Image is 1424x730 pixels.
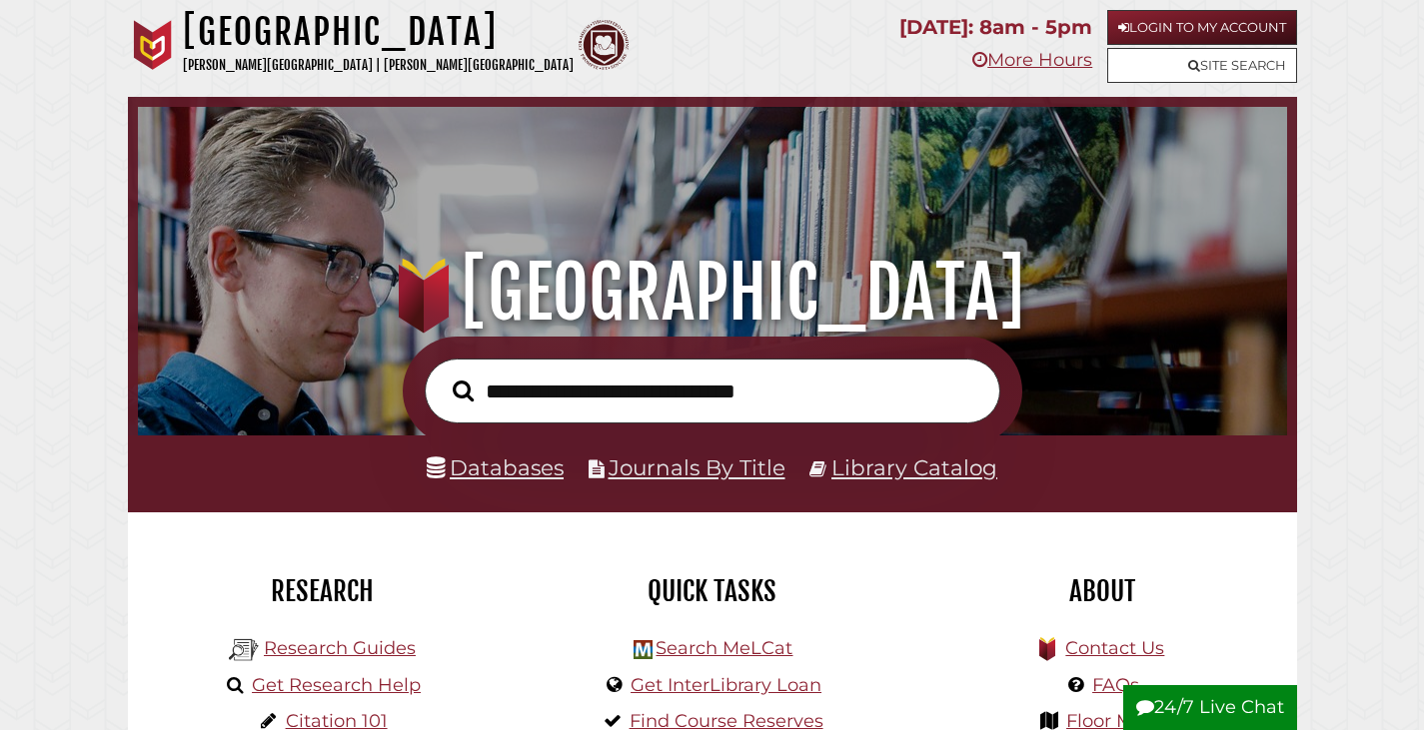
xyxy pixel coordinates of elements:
img: Hekman Library Logo [229,635,259,665]
h2: Research [143,574,503,608]
a: Journals By Title [609,454,785,480]
a: Get Research Help [252,674,421,696]
a: Login to My Account [1107,10,1297,45]
a: More Hours [972,49,1092,71]
img: Calvin University [128,20,178,70]
a: Research Guides [264,637,416,659]
button: Search [443,374,484,407]
p: [PERSON_NAME][GEOGRAPHIC_DATA] | [PERSON_NAME][GEOGRAPHIC_DATA] [183,54,574,77]
p: [DATE]: 8am - 5pm [899,10,1092,45]
a: Site Search [1107,48,1297,83]
img: Calvin Theological Seminary [579,20,629,70]
h1: [GEOGRAPHIC_DATA] [159,249,1265,337]
a: Search MeLCat [656,637,792,659]
a: Databases [427,454,564,480]
h1: [GEOGRAPHIC_DATA] [183,10,574,54]
a: Get InterLibrary Loan [631,674,821,696]
i: Search [453,379,474,402]
a: Contact Us [1065,637,1164,659]
h2: Quick Tasks [533,574,892,608]
img: Hekman Library Logo [634,640,653,659]
a: FAQs [1092,674,1139,696]
h2: About [922,574,1282,608]
a: Library Catalog [831,454,997,480]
